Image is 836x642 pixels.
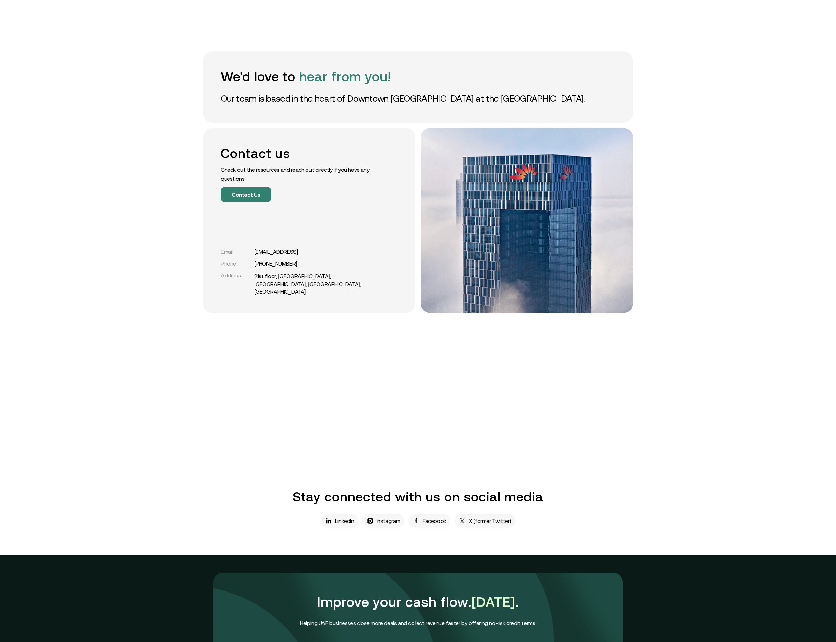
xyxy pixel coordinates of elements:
h1: We'd love to [221,69,615,84]
h1: Improve your cash flow. [300,590,536,614]
h2: Contact us [221,146,374,161]
p: LinkedIn [335,517,354,525]
a: [PHONE_NUMBER] [254,260,297,267]
h4: Helping UAE businesses close more deals and collect revenue faster by offering no-risk credit terms. [300,618,536,627]
p: X (former Twitter) [469,517,511,525]
div: Email [221,248,251,255]
button: Contact Us [221,187,271,202]
a: Facebook [408,514,450,528]
span: [DATE]. [472,594,519,610]
a: X (former Twitter) [455,514,515,528]
div: Phone [221,260,251,267]
div: Address [221,272,251,279]
a: 21st floor, [GEOGRAPHIC_DATA], [GEOGRAPHIC_DATA], [GEOGRAPHIC_DATA], [GEOGRAPHIC_DATA] [254,272,374,295]
img: office [421,128,633,313]
h1: Stay connected with us on social media [203,489,633,504]
span: hear from you! [299,69,391,84]
a: LinkedIn [321,514,358,528]
a: [EMAIL_ADDRESS] [254,248,298,255]
p: Our team is based in the heart of Downtown [GEOGRAPHIC_DATA] at the [GEOGRAPHIC_DATA]. [221,92,615,105]
p: Check out the resources and reach out directly if you have any questions [221,165,374,183]
p: Instagram [377,517,400,525]
a: Instagram [362,514,404,528]
p: Facebook [423,517,446,525]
